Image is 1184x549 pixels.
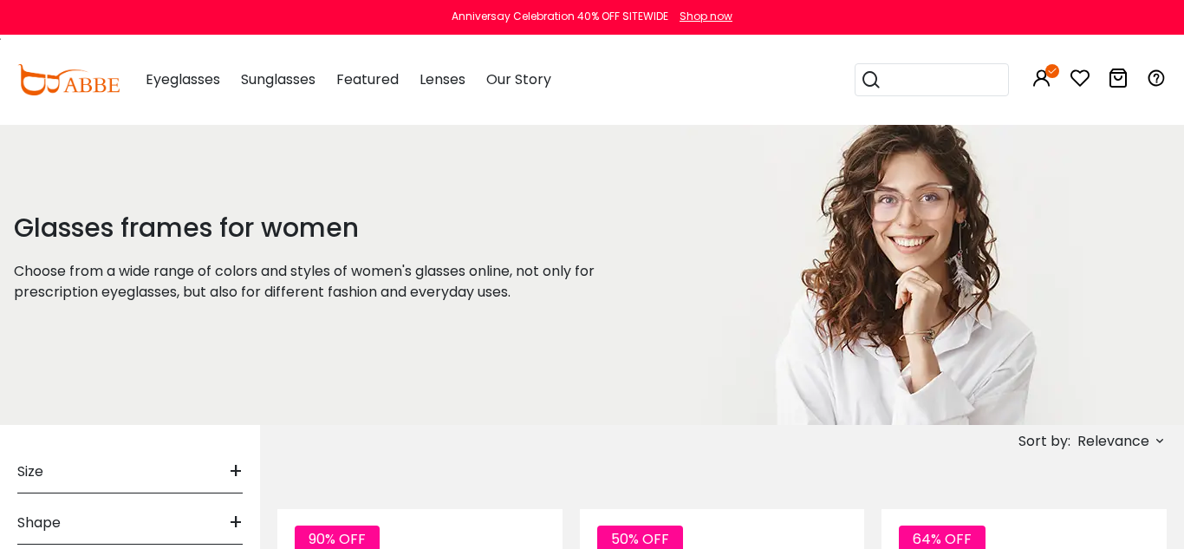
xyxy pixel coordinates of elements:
span: Sunglasses [241,69,316,89]
div: Shop now [680,9,732,24]
span: Featured [336,69,399,89]
span: Eyeglasses [146,69,220,89]
span: Our Story [486,69,551,89]
span: Shape [17,502,61,544]
h1: Glasses frames for women [14,212,637,244]
p: Choose from a wide range of colors and styles of women's glasses online, not only for prescriptio... [14,261,637,303]
span: Size [17,451,43,493]
span: Relevance [1077,426,1149,457]
span: + [229,451,243,493]
span: Lenses [420,69,465,89]
a: Shop now [671,9,732,23]
img: abbeglasses.com [17,64,120,95]
span: Sort by: [1018,431,1070,451]
div: Anniversay Celebration 40% OFF SITEWIDE [452,9,668,24]
img: glasses frames for women [680,121,1121,425]
span: + [229,502,243,544]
